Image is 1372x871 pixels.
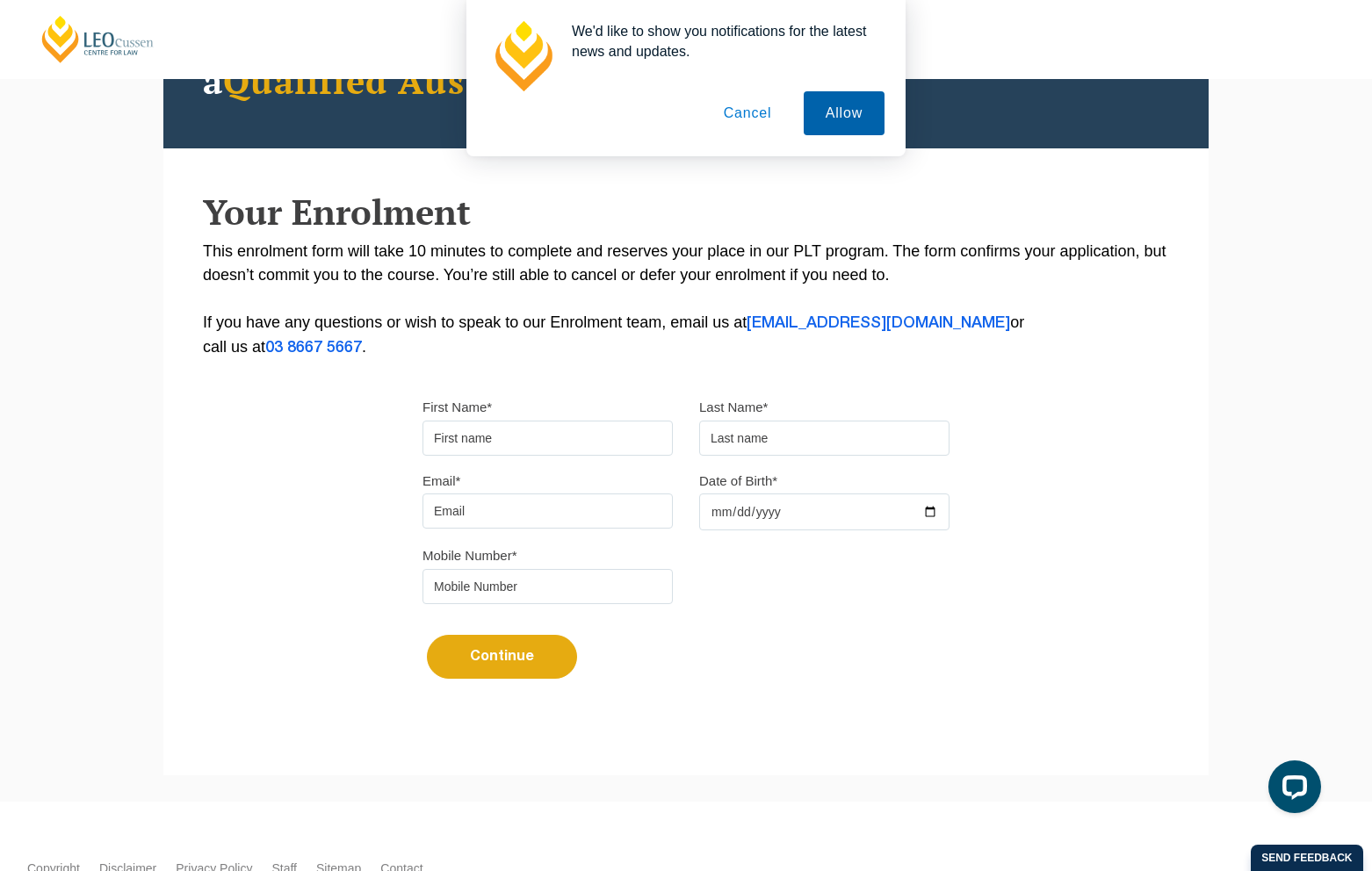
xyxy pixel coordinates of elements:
[1254,753,1328,827] iframe: LiveChat chat widget
[422,472,460,490] label: Email*
[699,399,768,416] label: Last Name*
[265,341,362,355] a: 03 8667 5667
[203,240,1169,360] p: This enrolment form will take 10 minutes to complete and reserves your place in our PLT program. ...
[804,91,885,135] button: Allow
[422,421,673,456] input: First name
[427,635,577,679] button: Continue
[422,399,492,416] label: First Name*
[558,21,885,61] div: We'd like to show you notifications for the latest news and updates.
[422,547,517,565] label: Mobile Number*
[699,472,777,490] label: Date of Birth*
[702,91,794,135] button: Cancel
[422,569,673,604] input: Mobile Number
[747,316,1010,330] a: [EMAIL_ADDRESS][DOMAIN_NAME]
[699,421,950,456] input: Last name
[203,192,1169,231] h2: Your Enrolment
[422,493,673,529] input: Email
[487,21,558,91] img: notification icon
